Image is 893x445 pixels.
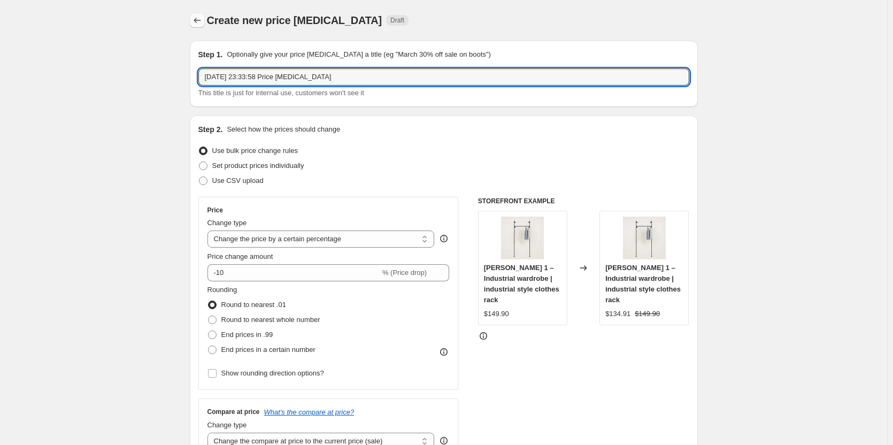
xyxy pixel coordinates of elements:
[207,14,382,26] span: Create new price [MEDICAL_DATA]
[198,124,223,135] h2: Step 2.
[635,309,660,319] strike: $149.90
[221,369,324,377] span: Show rounding direction options?
[227,49,490,60] p: Optionally give your price [MEDICAL_DATA] a title (eg "March 30% off sale on boots")
[501,217,544,259] img: industrial-wardrobe-kim-1_80x.webp
[207,286,237,294] span: Rounding
[227,124,340,135] p: Select how the prices should change
[207,264,380,281] input: -15
[478,197,689,205] h6: STOREFRONT EXAMPLE
[382,268,427,277] span: % (Price drop)
[198,89,364,97] span: This title is just for internal use, customers won't see it
[221,301,286,309] span: Round to nearest .01
[198,68,689,86] input: 30% off holiday sale
[207,219,247,227] span: Change type
[207,408,260,416] h3: Compare at price
[605,264,681,304] span: [PERSON_NAME] 1 – Industrial wardrobe | industrial style clothes rack
[390,16,404,25] span: Draft
[221,331,273,339] span: End prices in .99
[190,13,205,28] button: Price change jobs
[605,309,630,319] div: $134.91
[264,408,355,416] button: What's the compare at price?
[207,252,273,260] span: Price change amount
[207,206,223,214] h3: Price
[198,49,223,60] h2: Step 1.
[484,264,559,304] span: [PERSON_NAME] 1 – Industrial wardrobe | industrial style clothes rack
[212,147,298,155] span: Use bulk price change rules
[212,162,304,170] span: Set product prices individually
[623,217,666,259] img: industrial-wardrobe-kim-1_80x.webp
[438,233,449,244] div: help
[221,346,315,354] span: End prices in a certain number
[484,309,509,319] div: $149.90
[221,316,320,324] span: Round to nearest whole number
[207,421,247,429] span: Change type
[212,177,264,185] span: Use CSV upload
